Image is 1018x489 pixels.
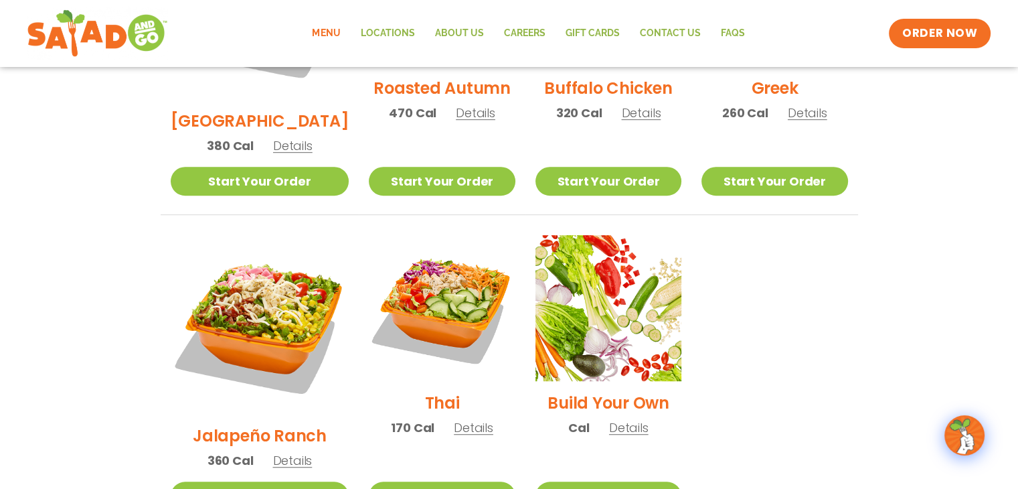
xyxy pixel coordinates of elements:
[456,104,495,121] span: Details
[369,167,515,196] a: Start Your Order
[193,424,327,447] h2: Jalapeño Ranch
[424,18,493,49] a: About Us
[544,76,672,100] h2: Buffalo Chicken
[629,18,710,49] a: Contact Us
[207,451,254,470] span: 360 Cal
[171,109,349,133] h2: [GEOGRAPHIC_DATA]
[535,167,681,196] a: Start Your Order
[547,391,669,415] h2: Build Your Own
[535,235,681,381] img: Product photo for Build Your Own
[302,18,754,49] nav: Menu
[621,104,661,121] span: Details
[555,18,629,49] a: GIFT CARDS
[946,417,983,454] img: wpChatIcon
[568,419,589,437] span: Cal
[389,104,436,122] span: 470 Cal
[369,235,515,381] img: Product photo for Thai Salad
[902,25,977,42] span: ORDER NOW
[373,76,511,100] h2: Roasted Autumn
[889,19,991,48] a: ORDER NOW
[302,18,350,49] a: Menu
[273,137,313,154] span: Details
[722,104,768,122] span: 260 Cal
[171,235,349,414] img: Product photo for Jalapeño Ranch Salad
[556,104,602,122] span: 320 Cal
[350,18,424,49] a: Locations
[454,419,493,436] span: Details
[27,7,168,60] img: new-SAG-logo-768×292
[710,18,754,49] a: FAQs
[425,391,460,415] h2: Thai
[788,104,827,121] span: Details
[701,167,847,196] a: Start Your Order
[493,18,555,49] a: Careers
[207,137,254,155] span: 380 Cal
[272,452,312,469] span: Details
[171,167,349,196] a: Start Your Order
[751,76,798,100] h2: Greek
[609,419,649,436] span: Details
[391,419,434,437] span: 170 Cal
